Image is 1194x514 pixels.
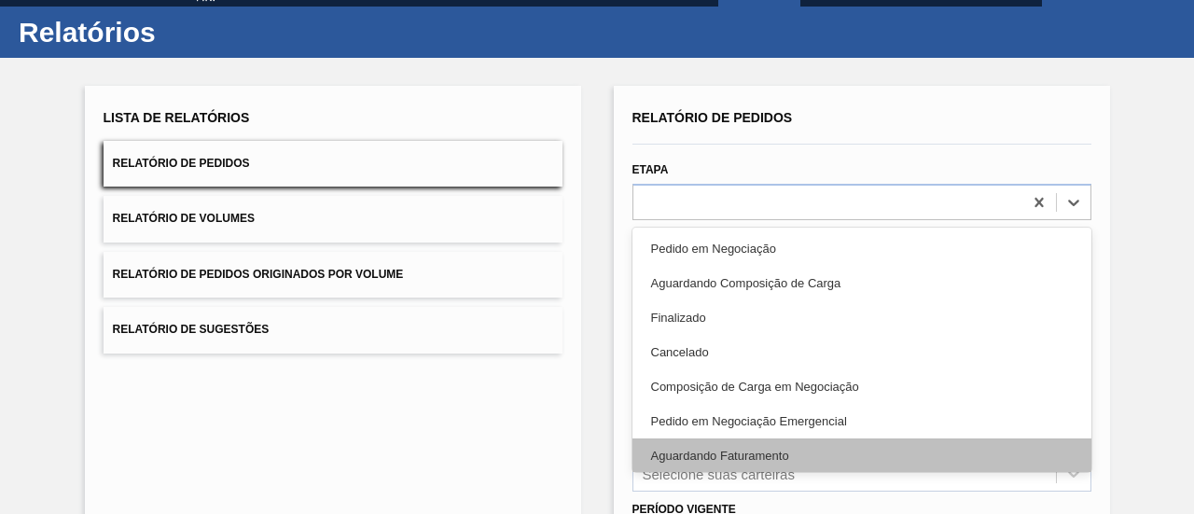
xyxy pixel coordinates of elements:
[651,242,776,256] font: Pedido em Negociação
[104,110,250,125] font: Lista de Relatórios
[651,380,859,394] font: Composição de Carga em Negociação
[104,252,562,298] button: Relatório de Pedidos Originados por Volume
[651,311,706,325] font: Finalizado
[651,449,789,463] font: Aguardando Faturamento
[632,110,793,125] font: Relatório de Pedidos
[113,213,255,226] font: Relatório de Volumes
[113,157,250,170] font: Relatório de Pedidos
[19,17,156,48] font: Relatórios
[651,414,847,428] font: Pedido em Negociação Emergencial
[113,324,270,337] font: Relatório de Sugestões
[104,141,562,187] button: Relatório de Pedidos
[104,307,562,353] button: Relatório de Sugestões
[643,465,795,481] font: Selecione suas carteiras
[651,345,709,359] font: Cancelado
[651,276,841,290] font: Aguardando Composição de Carga
[632,163,669,176] font: Etapa
[113,268,404,281] font: Relatório de Pedidos Originados por Volume
[104,196,562,242] button: Relatório de Volumes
